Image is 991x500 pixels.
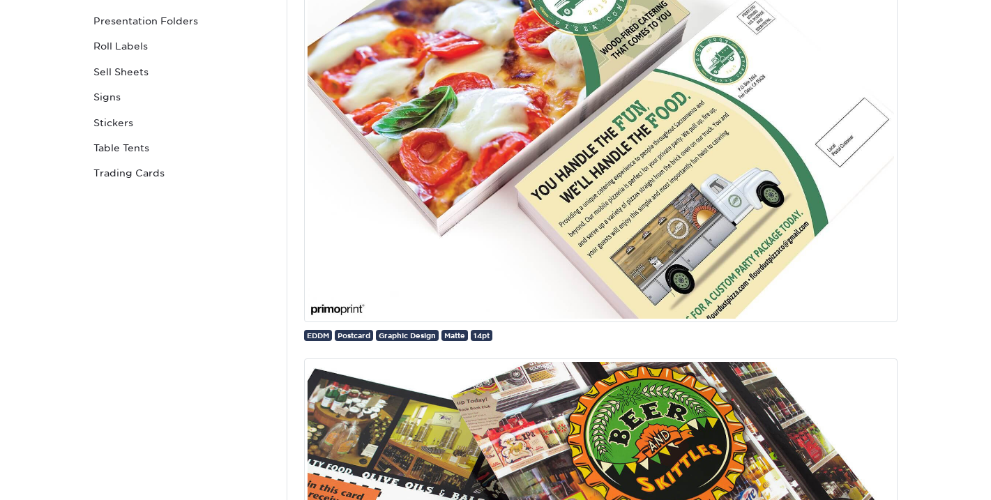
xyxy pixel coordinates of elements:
span: EDDM [307,331,329,340]
a: Postcard [335,330,373,340]
span: Matte [444,331,465,340]
a: Roll Labels [88,33,276,59]
a: Sell Sheets [88,59,276,84]
a: Signs [88,84,276,109]
a: 14pt [471,330,492,340]
a: Presentation Folders [88,8,276,33]
span: 14pt [474,331,490,340]
a: Graphic Design [376,330,439,340]
a: Stickers [88,110,276,135]
span: Postcard [338,331,370,340]
a: Table Tents [88,135,276,160]
span: Graphic Design [379,331,436,340]
a: EDDM [304,330,332,340]
a: Matte [441,330,468,340]
a: Trading Cards [88,160,276,185]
